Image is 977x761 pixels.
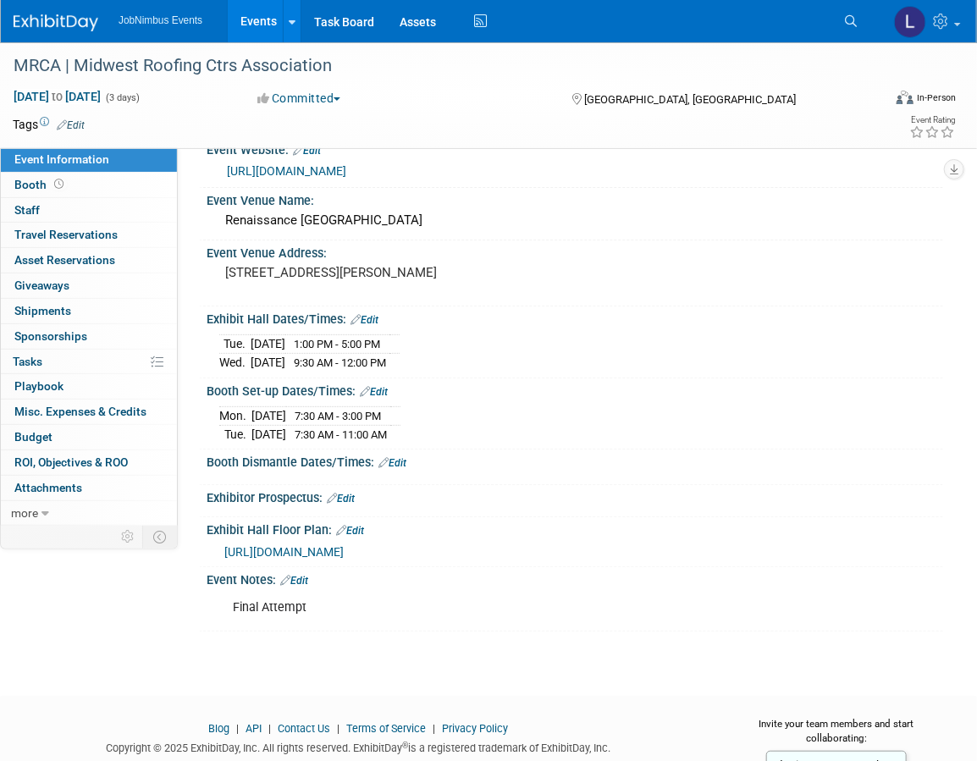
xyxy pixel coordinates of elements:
span: | [264,722,275,735]
span: 7:30 AM - 11:00 AM [295,428,387,441]
img: Laly Matos [894,6,926,38]
span: Giveaways [14,278,69,292]
div: Booth Dismantle Dates/Times: [207,449,943,471]
span: Booth not reserved yet [51,178,67,190]
span: 1:00 PM - 5:00 PM [294,338,380,350]
a: [URL][DOMAIN_NAME] [224,545,344,559]
span: Misc. Expenses & Credits [14,405,146,418]
a: Event Information [1,147,177,172]
a: Privacy Policy [442,722,508,735]
span: (3 days) [104,92,140,103]
div: Invite your team members and start collaborating: [730,717,943,756]
a: [URL][DOMAIN_NAME] [227,164,346,178]
a: more [1,501,177,526]
a: Booth [1,173,177,197]
td: [DATE] [251,425,286,443]
td: Toggle Event Tabs [143,526,178,548]
a: Edit [327,493,355,505]
div: Exhibit Hall Dates/Times: [207,306,943,328]
div: Event Rating [909,116,955,124]
td: Personalize Event Tab Strip [113,526,143,548]
pre: [STREET_ADDRESS][PERSON_NAME] [225,265,495,280]
a: Playbook [1,374,177,399]
span: | [428,722,439,735]
span: to [49,90,65,103]
td: Tue. [219,425,251,443]
span: | [333,722,344,735]
span: Attachments [14,481,82,494]
a: Shipments [1,299,177,323]
div: MRCA | Midwest Roofing Ctrs Association [8,51,864,81]
div: In-Person [916,91,956,104]
span: Event Information [14,152,109,166]
sup: ® [402,741,408,750]
a: ROI, Objectives & ROO [1,450,177,475]
td: [DATE] [251,354,285,372]
span: Shipments [14,304,71,317]
span: 9:30 AM - 12:00 PM [294,356,386,369]
div: Exhibitor Prospectus: [207,485,943,507]
a: Travel Reservations [1,223,177,247]
a: Sponsorships [1,324,177,349]
div: Event Venue Name: [207,188,943,209]
span: Tasks [13,355,42,368]
a: Contact Us [278,722,330,735]
span: JobNimbus Events [119,14,202,26]
span: Sponsorships [14,329,87,343]
a: Edit [378,457,406,469]
span: Staff [14,203,40,217]
a: Giveaways [1,273,177,298]
button: Committed [251,90,347,107]
a: Edit [360,386,388,398]
a: Misc. Expenses & Credits [1,400,177,424]
span: | [232,722,243,735]
a: Edit [351,314,378,326]
div: Final Attempt [221,591,795,625]
div: Exhibit Hall Floor Plan: [207,517,943,539]
img: ExhibitDay [14,14,98,31]
a: Blog [208,722,229,735]
span: Budget [14,430,52,444]
div: Copyright © 2025 ExhibitDay, Inc. All rights reserved. ExhibitDay is a registered trademark of Ex... [13,736,704,756]
a: Edit [293,145,321,157]
td: Wed. [219,354,251,372]
div: Booth Set-up Dates/Times: [207,378,943,400]
span: 7:30 AM - 3:00 PM [295,410,381,422]
div: Event Notes: [207,567,943,589]
span: [GEOGRAPHIC_DATA], [GEOGRAPHIC_DATA] [585,93,797,106]
a: Edit [280,575,308,587]
a: Edit [57,119,85,131]
a: Terms of Service [346,722,426,735]
span: Asset Reservations [14,253,115,267]
a: Staff [1,198,177,223]
td: Tags [13,116,85,133]
span: ROI, Objectives & ROO [14,455,128,469]
a: Budget [1,425,177,449]
span: [DATE] [DATE] [13,89,102,104]
a: Attachments [1,476,177,500]
td: Mon. [219,407,251,426]
a: Tasks [1,350,177,374]
div: Renaissance [GEOGRAPHIC_DATA] [219,207,930,234]
a: Edit [336,525,364,537]
div: Event Format [809,88,956,113]
td: [DATE] [251,407,286,426]
span: Booth [14,178,67,191]
a: Asset Reservations [1,248,177,273]
div: Event Venue Address: [207,240,943,262]
span: more [11,506,38,520]
img: Format-Inperson.png [897,91,914,104]
td: [DATE] [251,335,285,354]
a: API [246,722,262,735]
span: Travel Reservations [14,228,118,241]
span: Playbook [14,379,63,393]
td: Tue. [219,335,251,354]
